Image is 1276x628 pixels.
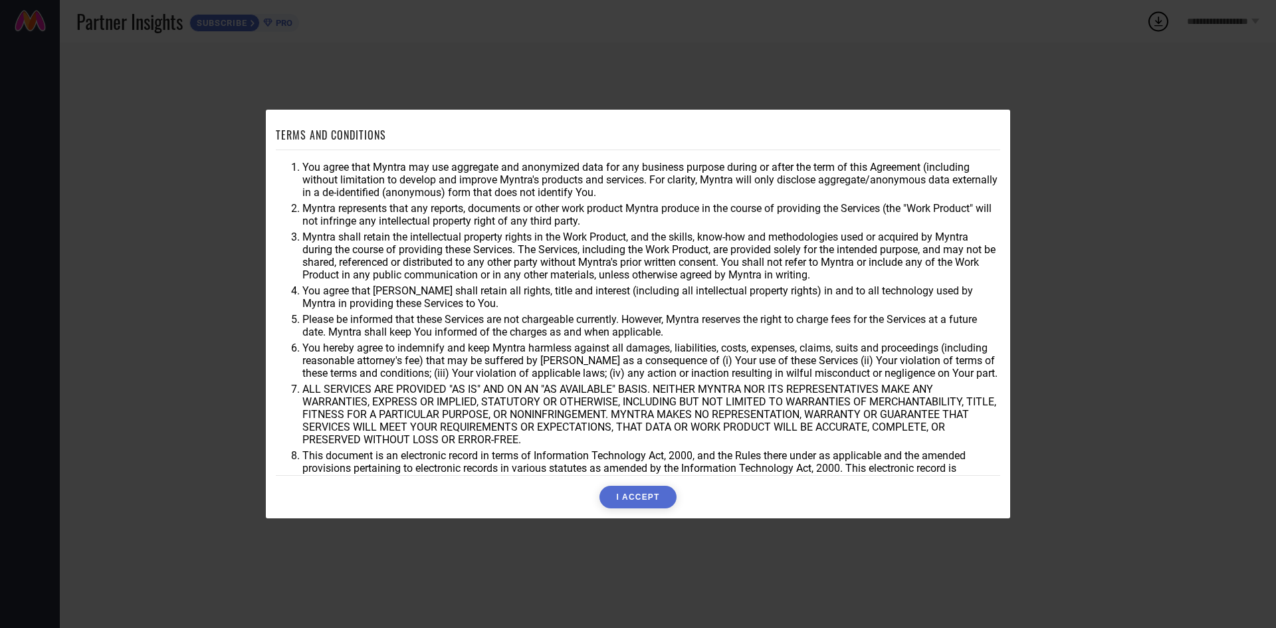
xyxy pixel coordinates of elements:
[276,127,386,143] h1: TERMS AND CONDITIONS
[599,486,676,508] button: I ACCEPT
[302,449,1000,487] li: This document is an electronic record in terms of Information Technology Act, 2000, and the Rules...
[302,231,1000,281] li: Myntra shall retain the intellectual property rights in the Work Product, and the skills, know-ho...
[302,383,1000,446] li: ALL SERVICES ARE PROVIDED "AS IS" AND ON AN "AS AVAILABLE" BASIS. NEITHER MYNTRA NOR ITS REPRESEN...
[302,161,1000,199] li: You agree that Myntra may use aggregate and anonymized data for any business purpose during or af...
[302,313,1000,338] li: Please be informed that these Services are not chargeable currently. However, Myntra reserves the...
[302,342,1000,379] li: You hereby agree to indemnify and keep Myntra harmless against all damages, liabilities, costs, e...
[302,202,1000,227] li: Myntra represents that any reports, documents or other work product Myntra produce in the course ...
[302,284,1000,310] li: You agree that [PERSON_NAME] shall retain all rights, title and interest (including all intellect...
